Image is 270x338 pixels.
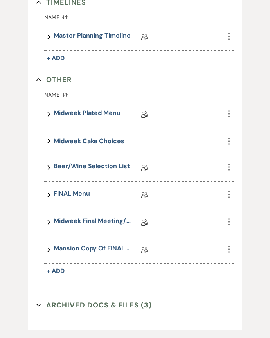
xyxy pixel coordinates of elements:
span: + Add [47,267,65,275]
button: Archived Docs & Files (3) [36,300,152,311]
button: expand [44,244,54,256]
button: Midweek Cake Choices [54,136,124,147]
button: expand [44,217,54,229]
a: Midweek Final Meeting/Numbers Doc [54,217,132,229]
button: Name [44,9,224,23]
button: expand [44,189,54,201]
a: Mansion Copy of FINAL Menu [54,244,132,256]
a: Beer/Wine Selection List [54,162,130,174]
a: FINAL Menu [54,189,90,201]
button: expand [44,31,54,43]
button: + Add [44,266,67,277]
button: expand [44,136,54,147]
button: expand [44,162,54,174]
button: expand [44,109,54,121]
span: + Add [47,54,65,63]
button: Other [36,74,72,86]
a: Midweek Plated Menu [54,109,120,121]
a: Master Planning Timeline [54,31,130,43]
button: Name [44,86,224,101]
button: + Add [44,53,67,64]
